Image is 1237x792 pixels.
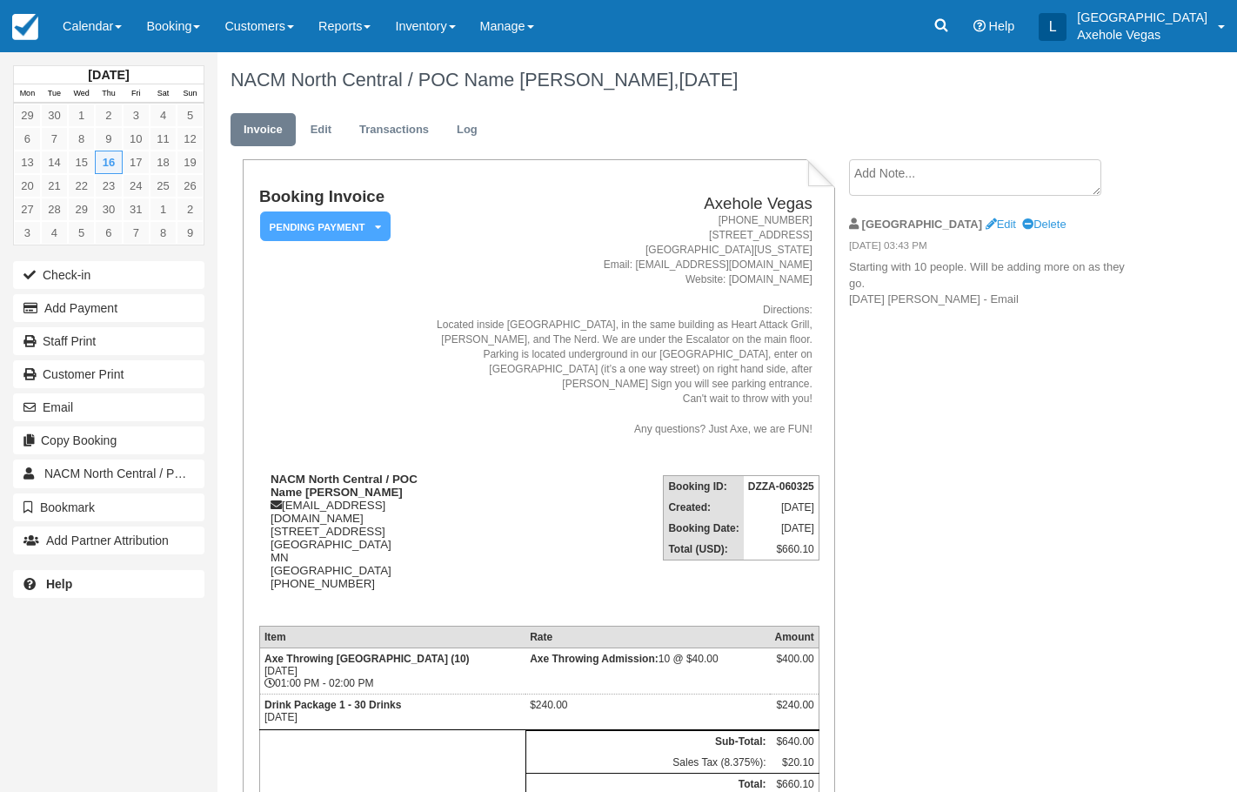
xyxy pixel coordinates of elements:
p: Starting with 10 people. Will be adding more on as they go. [DATE] [PERSON_NAME] - Email [849,259,1133,308]
a: 3 [14,221,41,245]
a: 16 [95,151,122,174]
a: 29 [14,104,41,127]
a: 19 [177,151,204,174]
td: [DATE] 01:00 PM - 02:00 PM [259,648,525,695]
a: 22 [68,174,95,198]
td: [DATE] [744,497,819,518]
strong: Drink Package 1 - 30 Drinks [264,699,401,711]
a: 6 [14,127,41,151]
a: 12 [177,127,204,151]
td: Sales Tax (8.375%): [525,752,770,774]
a: 30 [41,104,68,127]
th: Sun [177,84,204,104]
a: 6 [95,221,122,245]
a: 2 [95,104,122,127]
a: 4 [150,104,177,127]
a: 1 [68,104,95,127]
a: 1 [150,198,177,221]
a: Edit [298,113,344,147]
h1: NACM North Central / POC Name [PERSON_NAME], [231,70,1133,91]
a: NACM North Central / POC Name [PERSON_NAME] [13,460,204,487]
th: Wed [68,84,95,104]
p: [GEOGRAPHIC_DATA] [1077,9,1207,26]
button: Add Payment [13,294,204,322]
a: Customer Print [13,360,204,388]
a: Transactions [346,113,442,147]
a: Help [13,570,204,598]
strong: Axe Throwing [GEOGRAPHIC_DATA] (10) [264,653,470,665]
strong: NACM North Central / POC Name [PERSON_NAME] [271,473,418,499]
div: $240.00 [774,699,813,725]
th: Created: [664,497,744,518]
a: 9 [95,127,122,151]
th: Sub-Total: [525,731,770,753]
a: 30 [95,198,122,221]
td: [DATE] [259,695,525,730]
a: 8 [68,127,95,151]
div: L [1039,13,1066,41]
th: Tue [41,84,68,104]
a: 9 [177,221,204,245]
button: Add Partner Attribution [13,527,204,554]
a: 31 [123,198,150,221]
em: Pending Payment [260,211,391,242]
th: Item [259,627,525,648]
a: 3 [123,104,150,127]
a: 5 [68,221,95,245]
a: 15 [68,151,95,174]
a: 27 [14,198,41,221]
button: Bookmark [13,493,204,521]
strong: Axe Throwing Admission [530,653,659,665]
th: Mon [14,84,41,104]
a: 18 [150,151,177,174]
a: 23 [95,174,122,198]
button: Email [13,393,204,421]
span: [DATE] [679,69,739,91]
a: 11 [150,127,177,151]
strong: [DATE] [88,68,129,82]
strong: DZZA-060325 [748,480,814,493]
h1: Booking Invoice [259,188,424,206]
button: Check-in [13,261,204,289]
span: Help [989,19,1015,33]
a: 4 [41,221,68,245]
a: Log [444,113,491,147]
th: Fri [123,84,150,104]
strong: [GEOGRAPHIC_DATA] [862,218,982,231]
th: Booking ID: [664,475,744,497]
em: [DATE] 03:43 PM [849,238,1133,258]
h2: Axehole Vegas [431,195,812,213]
span: NACM North Central / POC Name [PERSON_NAME] [44,466,332,480]
a: 26 [177,174,204,198]
td: $240.00 [525,695,770,730]
button: Copy Booking [13,426,204,454]
td: 10 @ $40.00 [525,648,770,695]
a: 24 [123,174,150,198]
th: Thu [95,84,122,104]
td: $660.10 [744,539,819,560]
th: Total (USD): [664,539,744,560]
a: 25 [150,174,177,198]
a: 13 [14,151,41,174]
a: Invoice [231,113,296,147]
a: 2 [177,198,204,221]
a: Edit [986,218,1016,231]
b: Help [46,577,72,591]
a: 29 [68,198,95,221]
p: Axehole Vegas [1077,26,1207,44]
a: 17 [123,151,150,174]
a: 28 [41,198,68,221]
a: 7 [123,221,150,245]
a: 10 [123,127,150,151]
a: 14 [41,151,68,174]
th: Amount [770,627,819,648]
a: Staff Print [13,327,204,355]
a: 5 [177,104,204,127]
td: $640.00 [770,731,819,753]
a: Delete [1022,218,1066,231]
div: [EMAIL_ADDRESS][DOMAIN_NAME] [STREET_ADDRESS] [GEOGRAPHIC_DATA] MN [GEOGRAPHIC_DATA] [PHONE_NUMBER] [259,473,424,612]
th: Sat [150,84,177,104]
th: Booking Date: [664,518,744,539]
a: Pending Payment [259,211,384,243]
a: 8 [150,221,177,245]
